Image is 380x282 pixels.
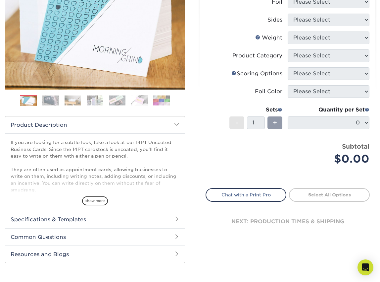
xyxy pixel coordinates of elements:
h2: Product Description [5,116,185,133]
span: + [273,118,277,128]
div: Open Intercom Messenger [357,259,373,275]
div: Weight [255,34,282,42]
img: Business Cards 04 [87,95,103,106]
strong: Subtotal [342,143,369,150]
iframe: Google Customer Reviews [2,262,56,280]
img: Business Cards 01 [20,93,37,109]
img: Business Cards 03 [65,95,81,106]
a: Chat with a Print Pro [206,188,286,201]
div: $0.00 [293,151,369,167]
h2: Common Questions [5,228,185,246]
div: Sides [267,16,282,24]
span: - [235,118,238,128]
div: Scoring Options [231,70,282,78]
p: If you are looking for a subtle look, take a look at our 14PT Uncoated Business Cards. Since the ... [11,139,179,261]
img: Business Cards 02 [42,95,59,106]
div: Product Category [232,52,282,60]
img: Business Cards 06 [131,95,148,106]
img: Business Cards 05 [109,95,125,106]
h2: Specifications & Templates [5,211,185,228]
h2: Resources and Blogs [5,246,185,263]
div: Foil Color [255,88,282,96]
div: Quantity per Set [288,106,369,114]
a: Select All Options [289,188,370,201]
div: Sets [229,106,282,114]
span: show more [82,196,108,205]
div: next: production times & shipping [206,202,370,242]
img: Business Cards 07 [153,95,170,106]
